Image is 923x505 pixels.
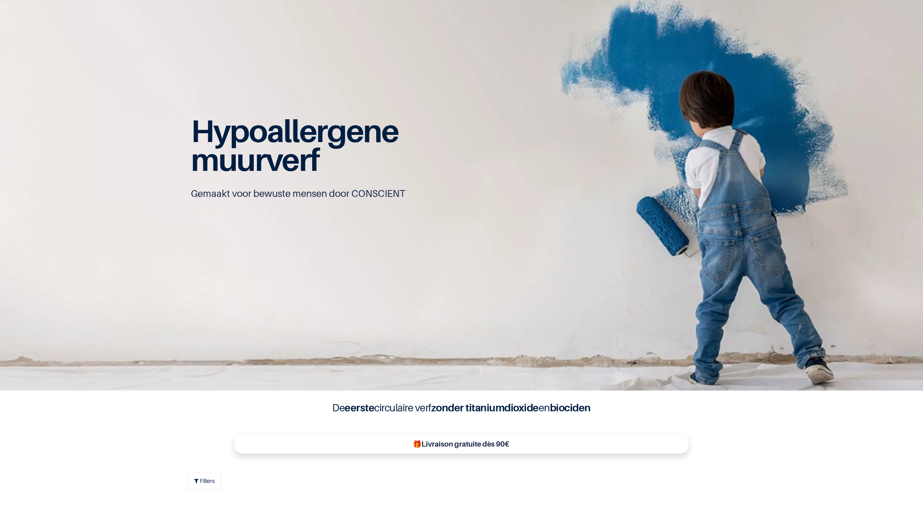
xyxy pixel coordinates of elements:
[191,141,319,178] span: muurverf
[191,187,732,200] p: Gemaakt voor bewuste mensen door CONSCIENT
[301,400,622,415] h4: De circulaire verf en
[191,112,399,149] span: Hypoallergene
[431,401,539,414] b: zonder titaniumdioxide
[413,440,509,448] b: 🎁Livraison gratuite dès 90€
[345,401,374,414] b: eerste
[550,401,591,414] b: biociden
[200,477,215,485] span: Filters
